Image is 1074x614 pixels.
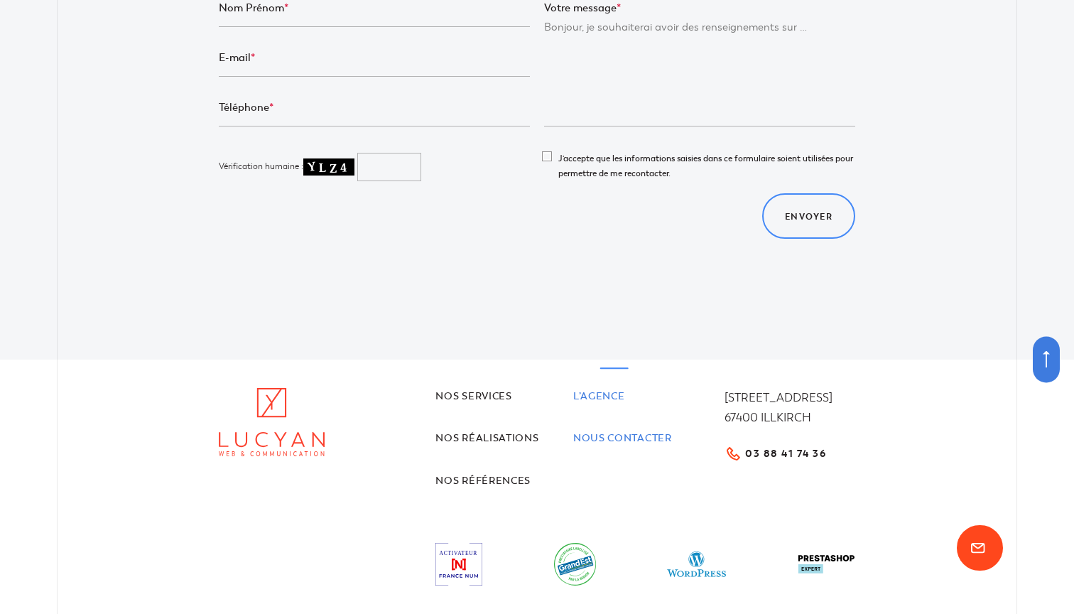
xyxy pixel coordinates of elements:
[762,193,855,239] a: Envoyer
[303,158,354,176] img: captcha
[785,212,832,221] span: Envoyer
[725,388,855,428] div: [STREET_ADDRESS] 67400 ILLKIRCH
[573,430,711,448] a: Nous contacter
[558,153,853,179] span: J'accepte que les informations saisies dans ce formulaire soient utilisées pour permettre de me r...
[435,430,573,448] a: Nos réalisations
[219,158,354,176] label: Vérification humaine :
[725,443,826,462] a: 03 88 41 74 36
[435,473,573,490] a: Nos références
[745,448,826,458] span: 03 88 41 74 36
[435,388,573,406] a: Nos services
[573,388,711,406] a: L’agence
